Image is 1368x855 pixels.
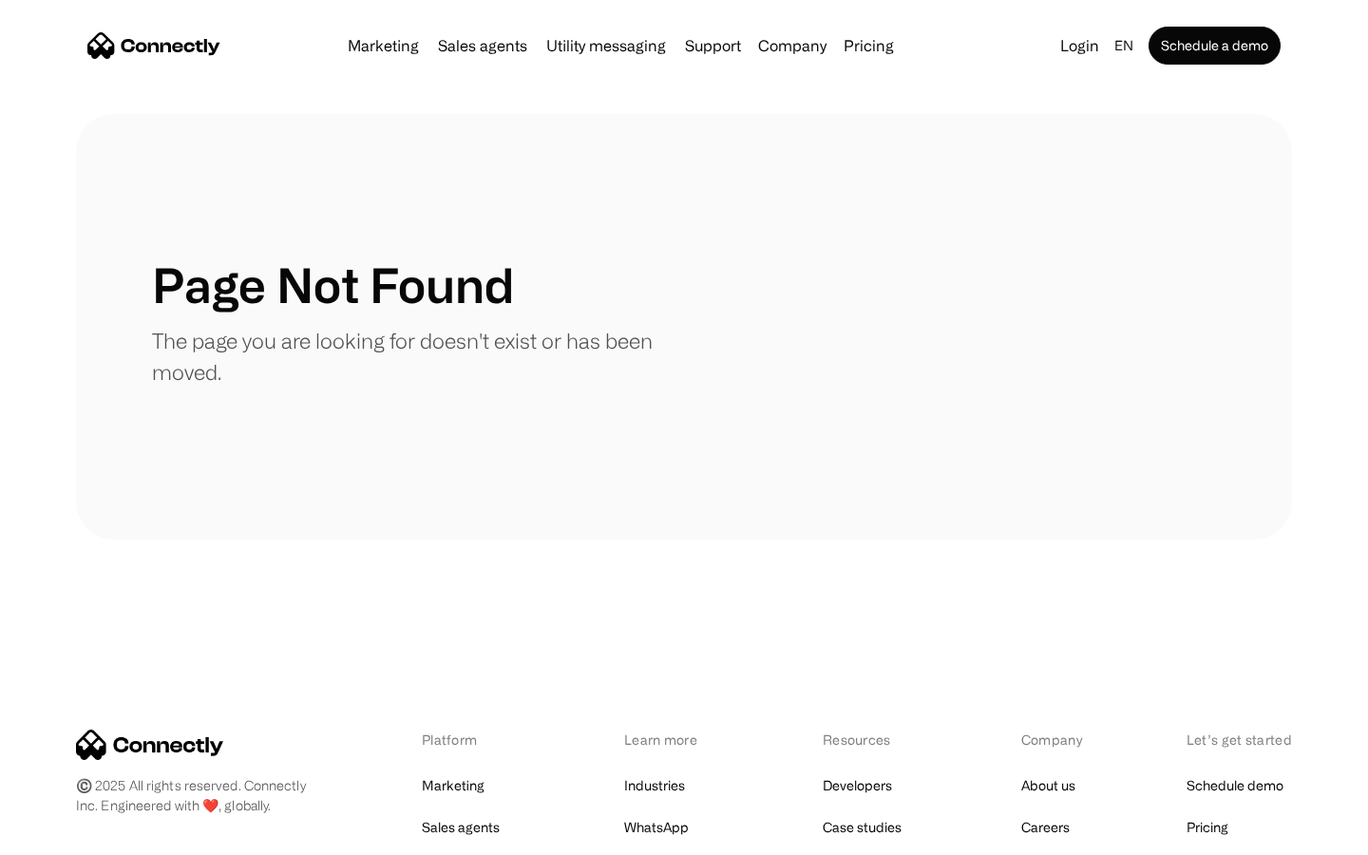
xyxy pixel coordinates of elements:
[677,38,749,53] a: Support
[19,820,114,848] aside: Language selected: English
[430,38,535,53] a: Sales agents
[1021,772,1075,799] a: About us
[823,730,922,750] div: Resources
[624,730,724,750] div: Learn more
[1187,814,1228,841] a: Pricing
[422,730,525,750] div: Platform
[823,814,902,841] a: Case studies
[1053,32,1107,59] a: Login
[1021,730,1088,750] div: Company
[340,38,427,53] a: Marketing
[1149,27,1281,65] a: Schedule a demo
[1187,730,1292,750] div: Let’s get started
[836,38,902,53] a: Pricing
[823,772,892,799] a: Developers
[539,38,674,53] a: Utility messaging
[422,814,500,841] a: Sales agents
[152,325,684,388] p: The page you are looking for doesn't exist or has been moved.
[624,772,685,799] a: Industries
[38,822,114,848] ul: Language list
[1021,814,1070,841] a: Careers
[624,814,689,841] a: WhatsApp
[1187,772,1283,799] a: Schedule demo
[1114,32,1133,59] div: en
[422,772,484,799] a: Marketing
[758,32,826,59] div: Company
[152,256,514,313] h1: Page Not Found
